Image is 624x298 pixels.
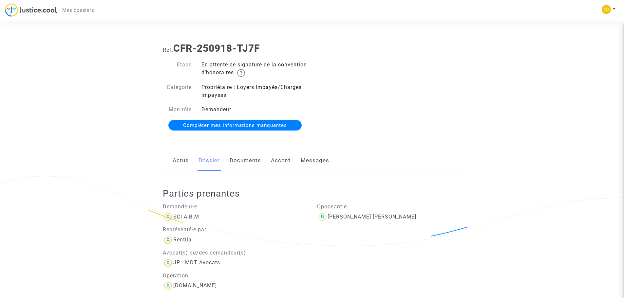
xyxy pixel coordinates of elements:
p: Demandeur·e [163,202,307,211]
p: Avocat(s) du/des demandeur(s) [163,249,307,257]
span: Compléter mes informations manquantes [183,122,287,128]
img: icon-user.svg [163,212,173,222]
div: Mon rôle [158,106,197,114]
div: Catégorie [158,83,197,99]
a: Messages [301,150,329,171]
a: Documents [230,150,261,171]
div: [DOMAIN_NAME] [173,282,217,289]
b: CFR-250918-TJ7F [173,43,260,54]
img: icon-user.svg [163,281,173,291]
h2: Parties prenantes [163,188,466,199]
img: 38b4a36a50ee8c19d5d4da1f2d0098ea [602,5,611,14]
div: Rentila [173,237,192,243]
a: Actus [173,150,189,171]
img: help.svg [237,69,245,77]
div: SCI A.B.M [173,214,199,220]
p: Représenté·e par [163,225,307,234]
div: Demandeur [197,106,312,114]
a: Mes dossiers [57,5,99,15]
img: icon-user.svg [163,258,173,268]
img: icon-user.svg [317,212,328,222]
div: JP - MDT Avocats [173,259,220,266]
div: Etape [158,61,197,77]
p: Opération [163,272,307,280]
span: Mes dossiers [62,7,94,13]
div: En attente de signature de la convention d’honoraires [197,61,312,77]
a: Dossier [199,150,220,171]
img: icon-user.svg [163,235,173,245]
a: Accord [271,150,291,171]
div: Propriétaire : Loyers impayés/Charges impayées [197,83,312,99]
span: Ref. [163,47,173,53]
div: [PERSON_NAME] [PERSON_NAME] [328,214,416,220]
p: Opposant·e [317,202,462,211]
img: jc-logo.svg [5,3,57,17]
